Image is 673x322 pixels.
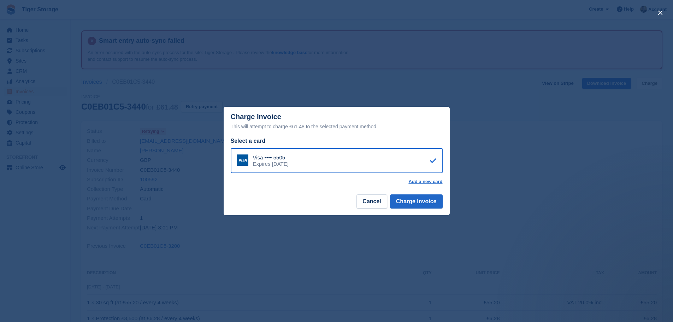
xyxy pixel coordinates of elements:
div: Charge Invoice [231,113,443,131]
button: Cancel [356,194,387,209]
div: Visa •••• 5505 [253,154,289,161]
button: Charge Invoice [390,194,443,209]
div: Select a card [231,137,443,145]
img: Visa Logo [237,154,248,166]
div: This will attempt to charge £61.48 to the selected payment method. [231,122,443,131]
a: Add a new card [408,179,442,185]
div: Expires [DATE] [253,161,289,167]
button: close [655,7,666,18]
